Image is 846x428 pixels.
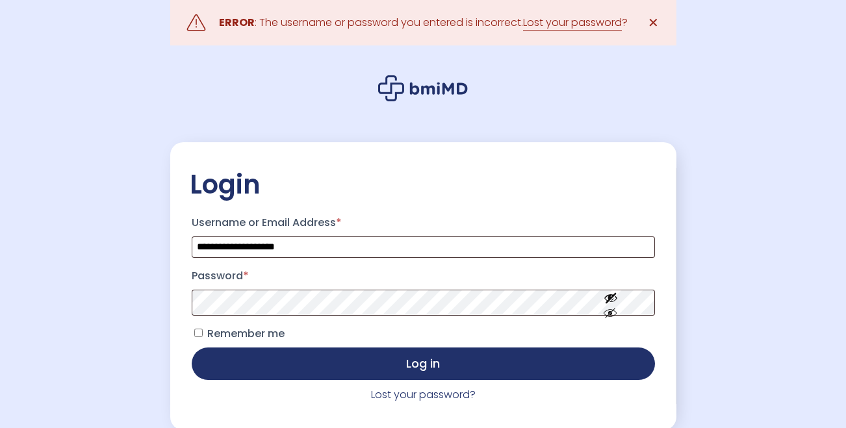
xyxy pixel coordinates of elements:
button: Show password [574,280,647,325]
span: ✕ [648,14,659,32]
span: Remember me [207,326,285,341]
button: Log in [192,347,655,380]
a: ✕ [641,10,667,36]
label: Password [192,266,655,286]
a: Lost your password? [371,387,476,402]
strong: ERROR [219,15,255,30]
div: : The username or password you entered is incorrect. ? [219,14,628,32]
a: Lost your password [523,15,622,31]
input: Remember me [194,329,203,337]
label: Username or Email Address [192,212,655,233]
h2: Login [190,168,657,201]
